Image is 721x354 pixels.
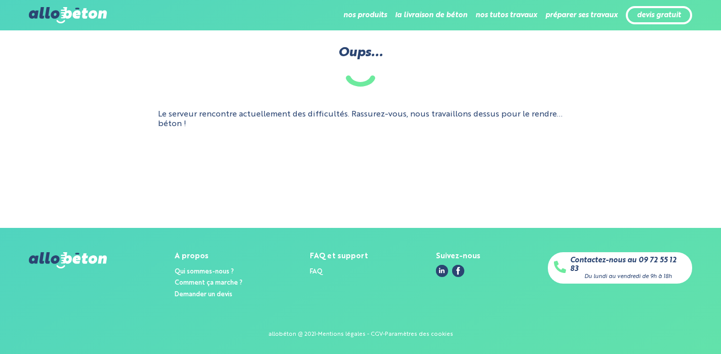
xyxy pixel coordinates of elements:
img: allobéton [29,7,107,23]
li: nos produits [343,3,387,27]
span: - [367,331,369,337]
a: FAQ [310,268,323,275]
div: - [383,331,385,338]
div: allobéton @ 2021 [268,331,316,338]
a: Paramètres des cookies [385,331,453,337]
li: préparer ses travaux [545,3,618,27]
a: devis gratuit [637,11,681,20]
li: nos tutos travaux [475,3,537,27]
div: FAQ et support [310,252,368,261]
p: Le serveur rencontre actuellement des difficultés. Rassurez-vous, nous travaillons dessus pour le... [158,110,563,129]
li: la livraison de béton [395,3,467,27]
div: A propos [175,252,243,261]
a: CGV [371,331,383,337]
div: Suivez-nous [436,252,480,261]
a: Contactez-nous au 09 72 55 12 83 [570,256,686,273]
div: Du lundi au vendredi de 9h à 18h [584,273,672,280]
a: Qui sommes-nous ? [175,268,234,275]
div: - [316,331,318,338]
a: Comment ça marche ? [175,280,243,286]
img: allobéton [29,252,107,268]
a: Demander un devis [175,291,232,298]
a: Mentions légales [318,331,366,337]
